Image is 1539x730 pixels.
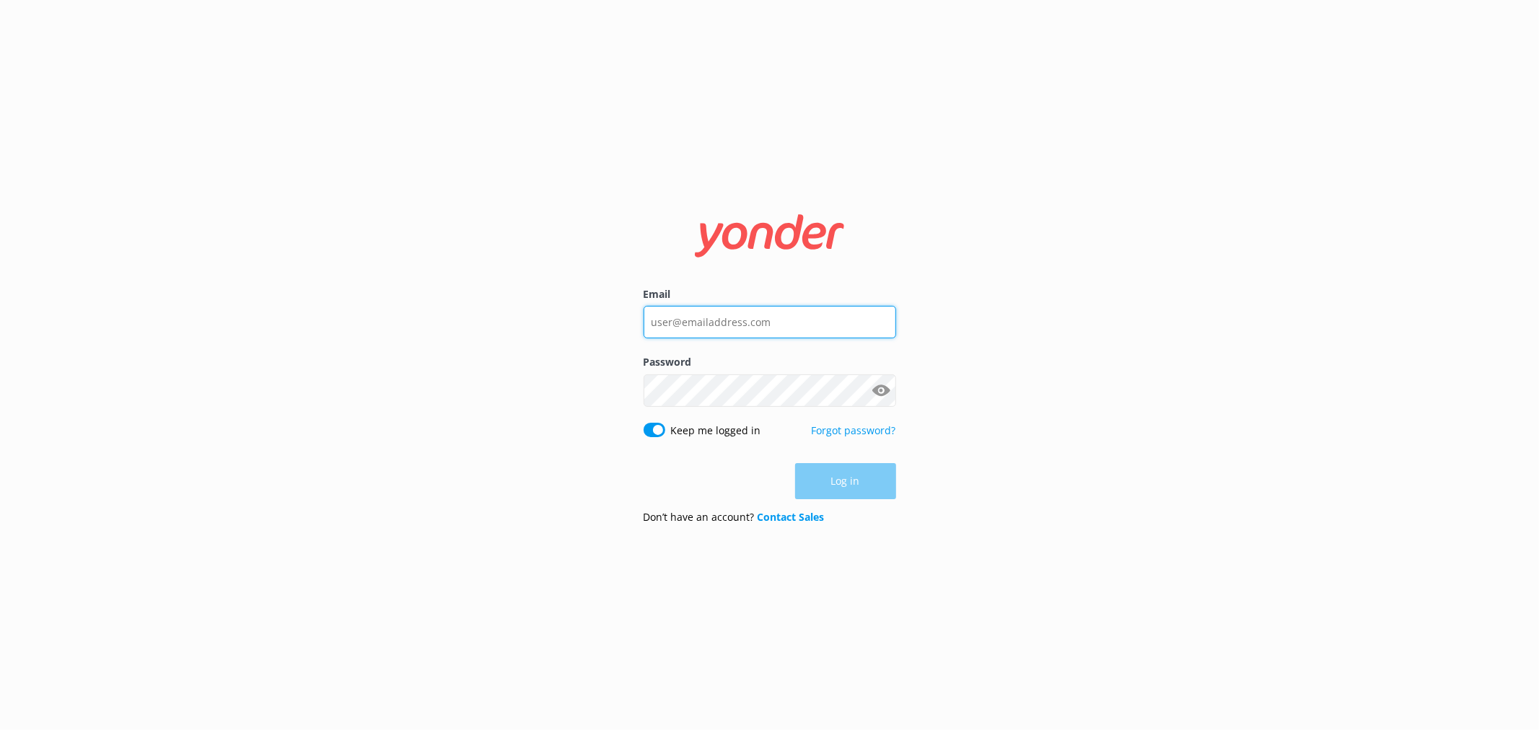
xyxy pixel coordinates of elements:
[671,423,761,439] label: Keep me logged in
[867,376,896,405] button: Show password
[644,509,825,525] p: Don’t have an account?
[644,354,896,370] label: Password
[644,286,896,302] label: Email
[644,306,896,338] input: user@emailaddress.com
[758,510,825,524] a: Contact Sales
[812,423,896,437] a: Forgot password?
